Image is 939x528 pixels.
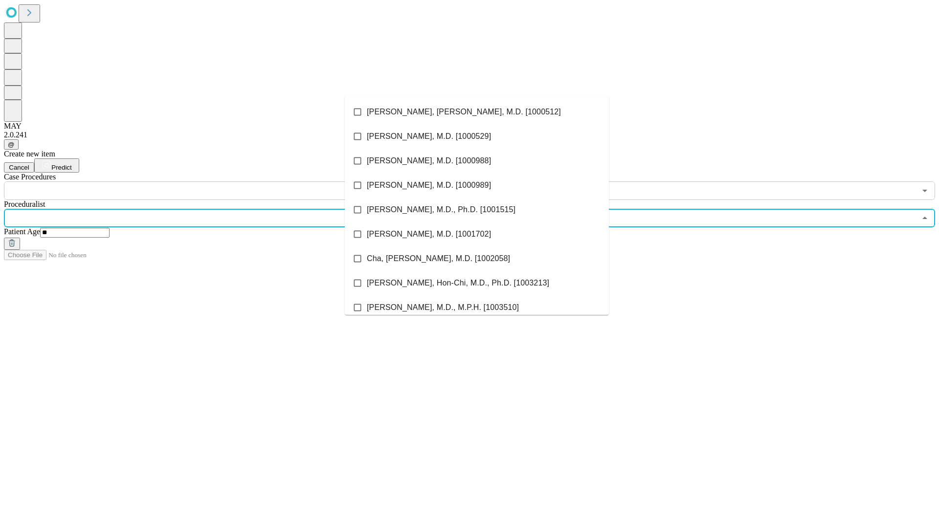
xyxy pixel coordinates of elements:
[4,162,34,173] button: Cancel
[9,164,29,171] span: Cancel
[4,173,56,181] span: Scheduled Procedure
[367,253,510,264] span: Cha, [PERSON_NAME], M.D. [1002058]
[4,227,40,236] span: Patient Age
[4,150,55,158] span: Create new item
[918,184,932,198] button: Open
[4,139,19,150] button: @
[8,141,15,148] span: @
[367,302,519,313] span: [PERSON_NAME], M.D., M.P.H. [1003510]
[367,106,561,118] span: [PERSON_NAME], [PERSON_NAME], M.D. [1000512]
[367,155,491,167] span: [PERSON_NAME], M.D. [1000988]
[51,164,71,171] span: Predict
[367,204,515,216] span: [PERSON_NAME], M.D., Ph.D. [1001515]
[4,131,935,139] div: 2.0.241
[367,179,491,191] span: [PERSON_NAME], M.D. [1000989]
[367,277,549,289] span: [PERSON_NAME], Hon-Chi, M.D., Ph.D. [1003213]
[4,200,45,208] span: Proceduralist
[34,158,79,173] button: Predict
[918,211,932,225] button: Close
[4,122,935,131] div: MAY
[367,228,491,240] span: [PERSON_NAME], M.D. [1001702]
[367,131,491,142] span: [PERSON_NAME], M.D. [1000529]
